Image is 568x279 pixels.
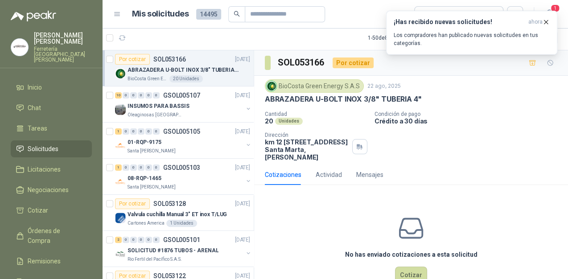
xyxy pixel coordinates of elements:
[115,162,252,191] a: 1 0 0 0 0 0 GSOL005103[DATE] Company Logo08-RQP-1465Santa [PERSON_NAME]
[368,31,426,45] div: 1 - 50 de 8552
[145,164,152,171] div: 0
[153,56,186,62] p: SOL053166
[153,237,160,243] div: 0
[138,164,144,171] div: 0
[375,111,564,117] p: Condición de pago
[11,99,92,116] a: Chat
[103,195,254,231] a: Por cotizarSOL053128[DATE] Company LogoValvula cuchilla Manual 3" ET inox T/LUGCartones America1 ...
[130,128,137,135] div: 0
[115,234,252,263] a: 2 0 0 0 0 0 GSOL005101[DATE] Company LogoSOLICITUD #1876 TUBOS - ARENALRio Fertil del Pacífico S....
[235,200,250,208] p: [DATE]
[345,250,477,259] h3: No has enviado cotizaciones a esta solicitud
[28,123,47,133] span: Tareas
[138,128,144,135] div: 0
[11,253,92,270] a: Remisiones
[115,140,126,151] img: Company Logo
[11,202,92,219] a: Cotizar
[28,185,69,195] span: Negociaciones
[235,91,250,100] p: [DATE]
[145,237,152,243] div: 0
[28,164,61,174] span: Licitaciones
[275,118,303,125] div: Unidades
[11,161,92,178] a: Licitaciones
[234,11,240,17] span: search
[115,249,126,259] img: Company Logo
[235,236,250,244] p: [DATE]
[356,170,383,180] div: Mensajes
[128,220,165,227] p: Cartones America
[123,92,129,98] div: 0
[420,9,439,19] div: Todas
[128,66,239,74] p: ABRAZADERA U-BOLT INOX 3/8" TUBERIA 4"
[128,210,227,219] p: Valvula cuchilla Manual 3" ET inox T/LUG
[11,79,92,96] a: Inicio
[123,164,129,171] div: 0
[28,226,83,246] span: Órdenes de Compra
[265,138,349,161] p: km 12 [STREET_ADDRESS] Santa Marta , [PERSON_NAME]
[550,4,560,12] span: 1
[130,164,137,171] div: 0
[145,92,152,98] div: 0
[153,128,160,135] div: 0
[153,164,160,171] div: 0
[28,256,61,266] span: Remisiones
[115,237,122,243] div: 2
[123,237,129,243] div: 0
[115,92,122,98] div: 10
[166,220,197,227] div: 1 Unidades
[128,148,176,155] p: Santa [PERSON_NAME]
[163,128,200,135] p: GSOL005105
[367,82,401,90] p: 22 ago, 2025
[235,55,250,64] p: [DATE]
[163,92,200,98] p: GSOL005107
[28,144,58,154] span: Solicitudes
[34,32,92,45] p: [PERSON_NAME] [PERSON_NAME]
[265,94,422,104] p: ABRAZADERA U-BOLT INOX 3/8" TUBERIA 4"
[130,237,137,243] div: 0
[163,164,200,171] p: GSOL005103
[265,117,273,125] p: 20
[169,75,203,82] div: 20 Unidades
[115,213,126,223] img: Company Logo
[394,31,550,47] p: Los compradores han publicado nuevas solicitudes en tus categorías.
[541,6,557,22] button: 1
[11,39,28,56] img: Company Logo
[265,79,364,93] div: BioCosta Green Energy S.A.S
[123,128,129,135] div: 0
[235,127,250,136] p: [DATE]
[128,256,182,263] p: Rio Fertil del Pacífico S.A.S.
[103,50,254,86] a: Por cotizarSOL053166[DATE] Company LogoABRAZADERA U-BOLT INOX 3/8" TUBERIA 4"BioCosta Green Energ...
[34,46,92,62] p: Ferretería [GEOGRAPHIC_DATA][PERSON_NAME]
[128,75,168,82] p: BioCosta Green Energy S.A.S
[128,111,184,119] p: Oleaginosas [GEOGRAPHIC_DATA][PERSON_NAME]
[11,140,92,157] a: Solicitudes
[235,164,250,172] p: [DATE]
[267,81,276,91] img: Company Logo
[153,201,186,207] p: SOL053128
[132,8,189,21] h1: Mis solicitudes
[265,170,301,180] div: Cotizaciones
[130,92,137,98] div: 0
[394,18,525,26] h3: ¡Has recibido nuevas solicitudes!
[128,174,161,183] p: 08-RQP-1465
[115,128,122,135] div: 1
[115,68,126,79] img: Company Logo
[128,138,161,147] p: 01-RQP-9175
[386,11,557,55] button: ¡Has recibido nuevas solicitudes!ahora Los compradores han publicado nuevas solicitudes en tus ca...
[265,132,349,138] p: Dirección
[11,222,92,249] a: Órdenes de Compra
[28,103,41,113] span: Chat
[115,126,252,155] a: 1 0 0 0 0 0 GSOL005105[DATE] Company Logo01-RQP-9175Santa [PERSON_NAME]
[316,170,342,180] div: Actividad
[28,205,48,215] span: Cotizar
[163,237,200,243] p: GSOL005101
[145,128,152,135] div: 0
[115,176,126,187] img: Company Logo
[11,11,56,21] img: Logo peakr
[115,104,126,115] img: Company Logo
[128,184,176,191] p: Santa [PERSON_NAME]
[11,181,92,198] a: Negociaciones
[138,237,144,243] div: 0
[375,117,564,125] p: Crédito a 30 días
[278,56,325,70] h3: SOL053166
